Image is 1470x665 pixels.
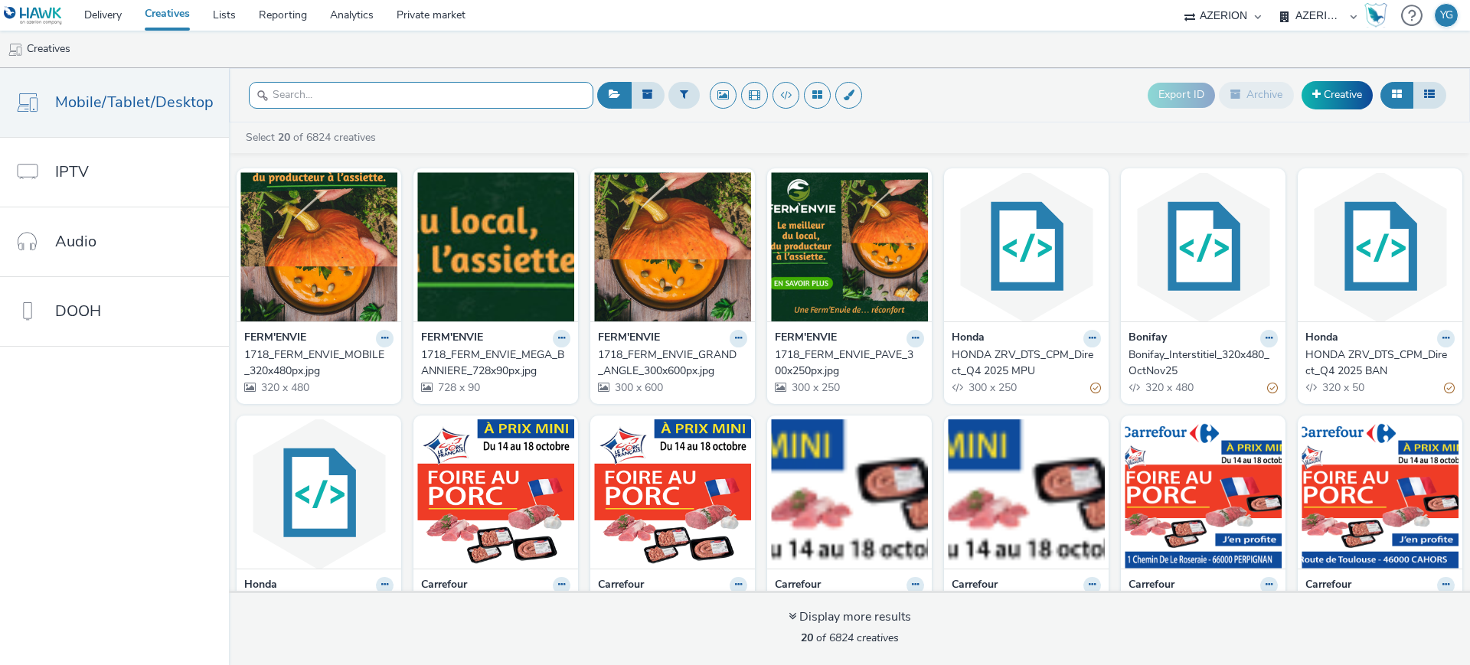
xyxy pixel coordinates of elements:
[952,347,1101,379] a: HONDA ZRV_DTS_CPM_Direct_Q4 2025 MPU
[598,347,741,379] div: 1718_FERM_ENVIE_GRAND_ANGLE_300x600px.jpg
[1305,330,1338,347] strong: Honda
[952,347,1095,379] div: HONDA ZRV_DTS_CPM_Direct_Q4 2025 MPU
[789,608,911,626] div: Display more results
[598,330,660,347] strong: FERM'ENVIE
[1125,172,1282,321] img: Bonifay_Interstitiel_320x480_OctNov25 visual
[1302,419,1459,569] img: CAHORS 300x 250_14.10.2025 visual
[1321,380,1364,395] span: 320 x 50
[1305,347,1449,379] div: HONDA ZRV_DTS_CPM_Direct_Q4 2025 BAN
[249,82,593,109] input: Search...
[240,172,397,321] img: 1718_FERM_ENVIE_MOBILE_320x480px.jpg visual
[775,330,837,347] strong: FERM'ENVIE
[801,631,899,645] span: of 6824 creatives
[1364,3,1387,28] img: Hawk Academy
[436,380,480,395] span: 728 x 90
[417,172,574,321] img: 1718_FERM_ENVIE_MEGA_BANNIERE_728x90px.jpg visual
[1129,577,1174,595] strong: Carrefour
[417,419,574,569] img: CAHORS 320X480_14.10.2025 visual
[1267,380,1278,396] div: Partially valid
[1148,83,1215,107] button: Export ID
[1413,82,1446,108] button: Table
[1144,380,1194,395] span: 320 x 480
[948,172,1105,321] img: HONDA ZRV_DTS_CPM_Direct_Q4 2025 MPU visual
[613,380,663,395] span: 300 x 600
[244,347,394,379] a: 1718_FERM_ENVIE_MOBILE_320x480px.jpg
[594,419,751,569] img: PERPI 320X480_14.10.2025 visual
[1444,380,1455,396] div: Partially valid
[1380,82,1413,108] button: Grid
[244,347,387,379] div: 1718_FERM_ENVIE_MOBILE_320x480px.jpg
[240,419,397,569] img: Inter HONDA ZRV_DTS_CPM_Direct_Q4 2025 visual
[598,347,747,379] a: 1718_FERM_ENVIE_GRAND_ANGLE_300x600px.jpg
[771,172,928,321] img: 1718_FERM_ENVIE_PAVE_300x250px.jpg visual
[55,91,214,113] span: Mobile/Tablet/Desktop
[775,347,918,379] div: 1718_FERM_ENVIE_PAVE_300x250px.jpg
[801,631,813,645] strong: 20
[421,577,467,595] strong: Carrefour
[244,577,277,595] strong: Honda
[55,230,96,253] span: Audio
[1125,419,1282,569] img: PERPI 300x 250-14.10.2025 visual
[1302,81,1373,109] a: Creative
[1219,82,1294,108] button: Archive
[55,300,101,322] span: DOOH
[421,347,570,379] a: 1718_FERM_ENVIE_MEGA_BANNIERE_728x90px.jpg
[594,172,751,321] img: 1718_FERM_ENVIE_GRAND_ANGLE_300x600px.jpg visual
[421,330,483,347] strong: FERM'ENVIE
[771,419,928,569] img: PERPI 320X50-14.10.2025 visual
[421,347,564,379] div: 1718_FERM_ENVIE_MEGA_BANNIERE_728x90px.jpg
[55,161,89,183] span: IPTV
[244,330,306,347] strong: FERM'ENVIE
[598,577,644,595] strong: Carrefour
[8,42,23,57] img: mobile
[1440,4,1453,27] div: YG
[244,130,382,145] a: Select of 6824 creatives
[1129,347,1278,379] a: Bonifay_Interstitiel_320x480_OctNov25
[1129,347,1272,379] div: Bonifay_Interstitiel_320x480_OctNov25
[4,6,63,25] img: undefined Logo
[1364,3,1393,28] a: Hawk Academy
[967,380,1017,395] span: 300 x 250
[948,419,1105,569] img: CAHORS 320X50-14.10.2025 visual
[775,577,821,595] strong: Carrefour
[775,347,924,379] a: 1718_FERM_ENVIE_PAVE_300x250px.jpg
[952,330,985,347] strong: Honda
[1129,330,1167,347] strong: Bonifay
[260,380,309,395] span: 320 x 480
[1090,380,1101,396] div: Partially valid
[952,577,998,595] strong: Carrefour
[278,130,290,145] strong: 20
[790,380,840,395] span: 300 x 250
[1305,347,1455,379] a: HONDA ZRV_DTS_CPM_Direct_Q4 2025 BAN
[1302,172,1459,321] img: HONDA ZRV_DTS_CPM_Direct_Q4 2025 BAN visual
[1305,577,1351,595] strong: Carrefour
